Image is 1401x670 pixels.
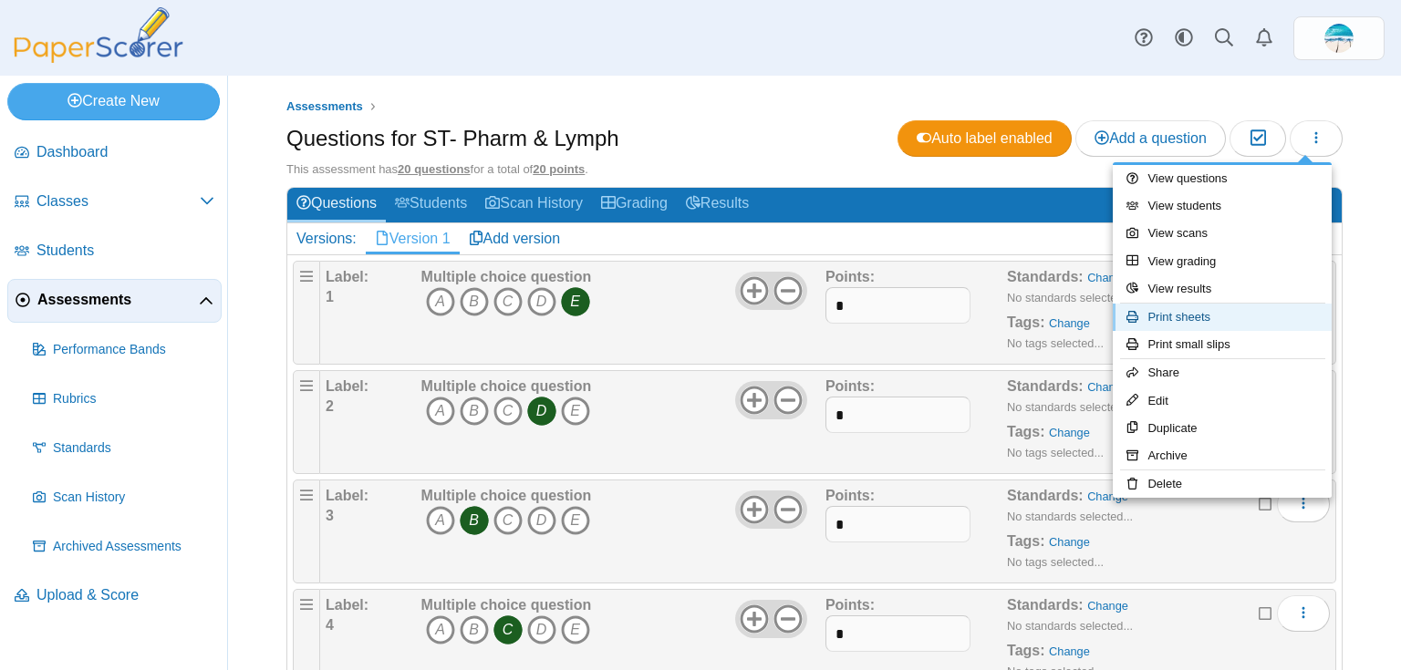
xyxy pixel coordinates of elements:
a: View students [1113,192,1332,220]
span: Assessments [37,290,199,310]
b: Standards: [1007,378,1084,394]
b: Multiple choice question [421,597,592,613]
b: Points: [825,378,875,394]
div: Drag handle [293,479,320,583]
a: Change [1049,316,1090,330]
i: A [426,615,455,644]
small: No tags selected... [1007,336,1104,350]
span: Dashboard [36,142,214,162]
a: Create New [7,83,220,119]
a: Students [386,188,476,222]
i: D [527,287,556,316]
i: C [493,615,523,644]
b: Tags: [1007,643,1044,658]
i: D [527,397,556,426]
a: View scans [1113,220,1332,247]
b: Multiple choice question [421,269,592,284]
span: Rubrics [53,390,214,408]
u: 20 points [533,162,585,176]
a: Performance Bands [26,328,222,372]
i: A [426,287,455,316]
small: No tags selected... [1007,446,1104,459]
a: Grading [592,188,677,222]
span: Add a question [1095,130,1207,146]
span: Archived Assessments [53,538,214,556]
span: Scan History [53,489,214,507]
i: C [493,506,523,535]
small: No tags selected... [1007,555,1104,569]
span: Assessments [286,99,363,113]
small: No standards selected... [1007,400,1133,414]
div: Drag handle [293,261,320,365]
a: Duplicate [1113,415,1332,442]
span: Auto label enabled [917,130,1053,146]
i: E [561,397,590,426]
a: View results [1113,275,1332,303]
span: Classes [36,191,200,211]
i: C [493,397,523,426]
b: Label: [326,269,368,284]
a: Add a question [1075,120,1226,157]
span: Performance Bands [53,341,214,359]
div: Versions: [287,223,366,254]
b: 4 [326,617,334,633]
div: Drag handle [293,370,320,474]
a: Results [677,188,758,222]
small: No standards selected... [1007,510,1133,523]
i: B [460,615,489,644]
a: Scan History [26,476,222,520]
a: Change [1087,380,1128,394]
a: Archive [1113,442,1332,469]
a: Add version [460,223,570,254]
a: Upload & Score [7,574,222,618]
a: Print small slips [1113,331,1332,358]
div: This assessment has for a total of . [286,161,1343,178]
a: ps.H1yuw66FtyTk4FxR [1293,16,1385,60]
a: Classes [7,180,222,224]
b: Standards: [1007,488,1084,503]
button: More options [1277,595,1330,632]
button: More options [1277,486,1330,522]
a: Archived Assessments [26,525,222,569]
a: Edit [1113,387,1332,415]
b: Tags: [1007,533,1044,549]
a: Students [7,230,222,273]
i: C [493,287,523,316]
a: Delete [1113,470,1332,498]
img: ps.H1yuw66FtyTk4FxR [1324,24,1354,53]
a: Share [1113,359,1332,387]
i: A [426,506,455,535]
i: E [561,506,590,535]
a: PaperScorer [7,50,190,66]
b: Label: [326,378,368,394]
a: Change [1049,426,1090,439]
b: Points: [825,597,875,613]
b: Points: [825,488,875,503]
img: PaperScorer [7,7,190,63]
a: Print sheets [1113,304,1332,331]
a: View grading [1113,248,1332,275]
a: Dashboard [7,131,222,175]
i: D [527,506,556,535]
i: B [460,287,489,316]
small: No standards selected... [1007,619,1133,633]
a: Questions [287,188,386,222]
b: Label: [326,488,368,503]
i: B [460,397,489,426]
i: E [561,287,590,316]
a: Change [1087,490,1128,503]
a: Scan History [476,188,592,222]
b: 3 [326,508,334,523]
b: Standards: [1007,597,1084,613]
b: Tags: [1007,424,1044,439]
a: Version 1 [366,223,460,254]
i: E [561,615,590,644]
b: Tags: [1007,314,1044,330]
b: Multiple choice question [421,378,592,394]
a: Standards [26,427,222,470]
u: 20 questions [398,162,470,176]
i: A [426,397,455,426]
a: Alerts [1244,18,1284,58]
span: Standards [53,439,214,458]
b: Label: [326,597,368,613]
